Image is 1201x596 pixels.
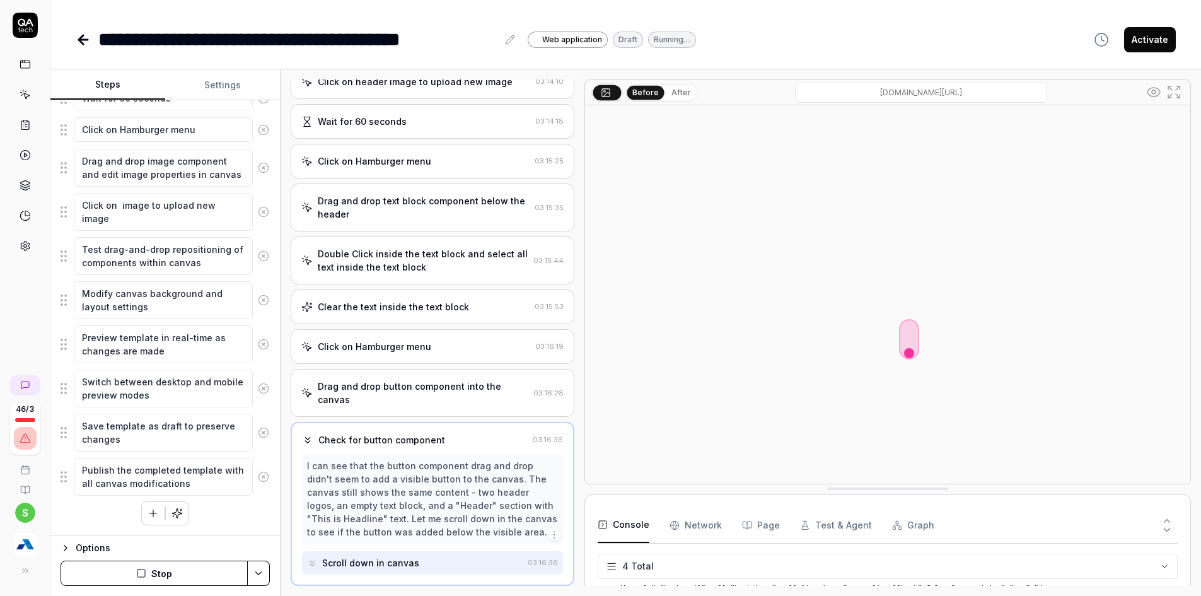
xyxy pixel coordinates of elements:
button: Remove step [253,243,274,269]
button: Remove step [253,332,274,357]
a: New conversation [10,375,40,395]
button: Remove step [253,376,274,401]
button: Remove step [253,117,274,143]
button: Stop [61,561,248,586]
button: Settings [165,70,280,100]
time: 03:14:18 [535,117,564,126]
img: Screenshot [585,105,1190,484]
div: Drag and drop text block component below the header [318,194,530,221]
a: Book a call with us [5,455,45,475]
span: 46 / 3 [16,406,34,413]
time: 03:15:44 [533,256,564,265]
button: Remove step [253,155,274,180]
div: Suggestions [61,148,270,187]
button: View version history [1086,27,1117,52]
button: Options [61,540,270,556]
div: Clear the text inside the text block [318,300,469,313]
button: Test & Agent [800,508,872,543]
button: Remove step [253,288,274,313]
div: Check for button component [318,433,445,447]
a: Web application [528,31,608,48]
time: 03:16:19 [535,342,564,351]
time: 03:15:53 [535,302,564,311]
div: Suggestions [61,117,270,143]
div: Click on Hamburger menu [318,155,431,168]
div: I can see that the button component drag and drop didn't seem to add a visible button to the canv... [307,459,558,539]
button: Before [627,85,664,99]
button: Activate [1124,27,1176,52]
button: Scroll down in canvas03:16:36 [302,551,563,575]
a: Documentation [5,475,45,495]
button: Graph [892,508,934,543]
div: Suggestions [61,325,270,364]
div: Suggestions [61,369,270,408]
button: Open in full screen [1164,82,1184,102]
div: Double Click inside the text block and select all text inside the text block [318,247,528,274]
div: Click on header image to upload new image [318,75,513,88]
div: Click on Hamburger menu [318,340,431,353]
div: Wait for 60 seconds [318,115,407,128]
div: Suggestions [61,192,270,231]
time: 03:16:36 [528,558,558,567]
div: Drag and drop button component into the canvas [318,380,528,406]
div: Suggestions [61,413,270,452]
div: Options [76,540,270,556]
div: Scroll down in canvas [322,556,419,570]
div: Suggestions [61,237,270,276]
button: s [15,503,35,523]
time: 03:16:36 [533,435,563,444]
div: Running… [648,32,696,48]
button: Console [598,508,649,543]
button: Remove step [253,199,274,225]
button: Network [670,508,722,543]
img: Azavista Logo [14,533,37,556]
time: 03:14:10 [535,77,564,86]
time: 03:16:28 [533,389,564,397]
button: Azavista Logo [5,523,45,558]
div: Suggestions [61,281,270,320]
button: Steps [50,70,165,100]
div: Draft [613,32,643,48]
button: After [666,86,696,100]
button: Remove step [253,464,274,489]
span: Web application [542,34,602,45]
button: Page [742,508,780,543]
button: Show all interative elements [1144,82,1164,102]
time: 03:15:25 [535,156,564,165]
time: 03:15:35 [535,203,564,212]
button: Remove step [253,420,274,445]
div: Suggestions [61,457,270,496]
